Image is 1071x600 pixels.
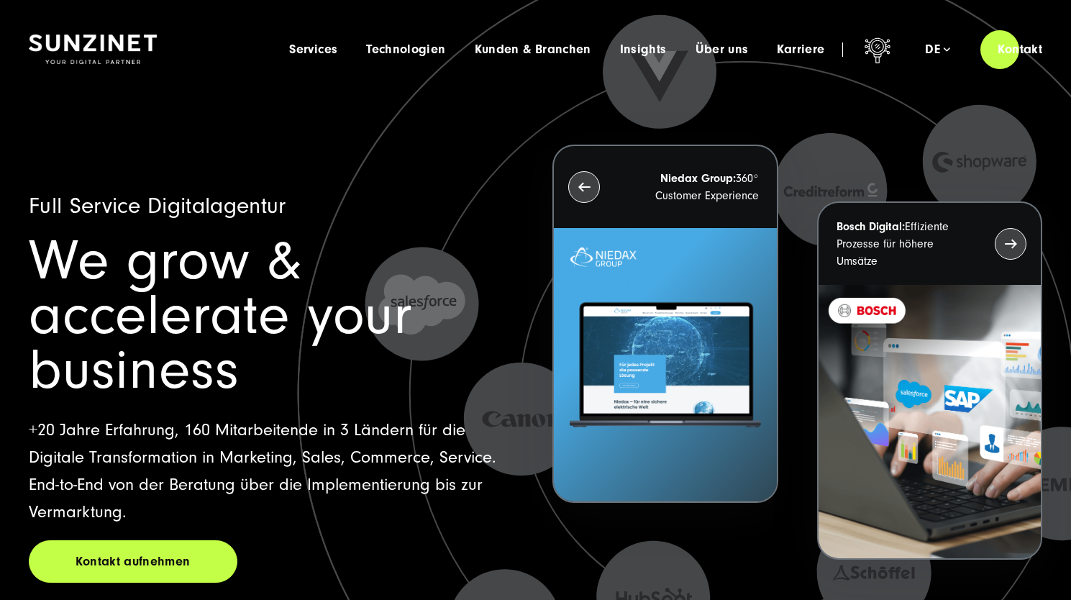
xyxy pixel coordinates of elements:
a: Kunden & Branchen [475,42,591,57]
p: +20 Jahre Erfahrung, 160 Mitarbeitende in 3 Ländern für die Digitale Transformation in Marketing,... [29,417,519,526]
img: Letztes Projekt von Niedax. Ein Laptop auf dem die Niedax Website geöffnet ist, auf blauem Hinter... [554,228,776,501]
strong: Niedax Group: [660,172,736,185]
a: Kontakt aufnehmen [29,540,237,583]
span: Full Service Digitalagentur [29,193,286,219]
div: de [925,42,950,57]
img: SUNZINET Full Service Digital Agentur [29,35,157,65]
a: Karriere [777,42,824,57]
h1: We grow & accelerate your business [29,234,519,398]
a: Services [289,42,337,57]
a: Kontakt [980,29,1059,70]
p: Effiziente Prozesse für höhere Umsätze [837,218,969,270]
img: BOSCH - Kundeprojekt - Digital Transformation Agentur SUNZINET [819,285,1041,558]
a: Technologien [366,42,445,57]
a: Über uns [696,42,749,57]
a: Insights [620,42,667,57]
button: Niedax Group:360° Customer Experience Letztes Projekt von Niedax. Ein Laptop auf dem die Niedax W... [552,145,778,503]
strong: Bosch Digital: [837,220,905,233]
button: Bosch Digital:Effiziente Prozesse für höhere Umsätze BOSCH - Kundeprojekt - Digital Transformatio... [817,201,1042,560]
p: 360° Customer Experience [626,170,758,204]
